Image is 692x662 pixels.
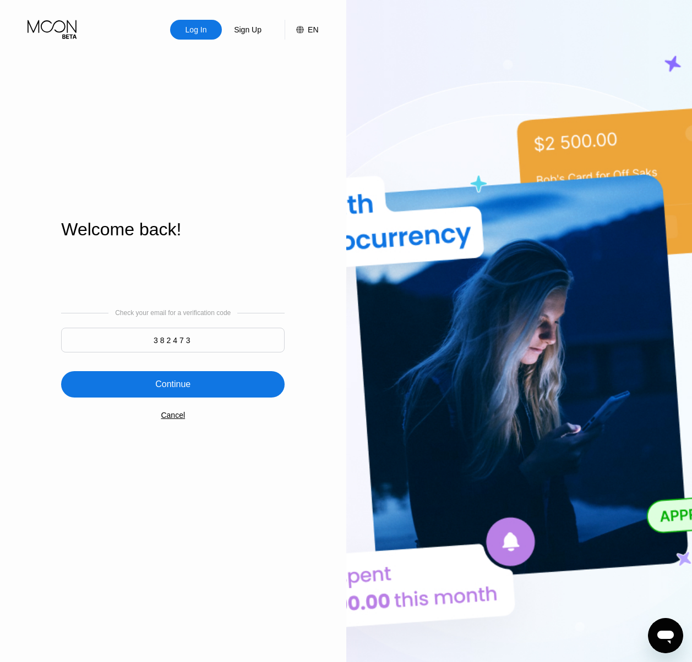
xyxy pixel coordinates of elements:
div: Cancel [161,411,185,420]
input: 000000 [61,328,285,352]
div: Continue [155,379,190,390]
div: Log In [170,20,222,40]
div: Continue [61,371,285,398]
div: Sign Up [222,20,274,40]
div: Sign Up [233,24,263,35]
div: EN [308,25,318,34]
div: Check your email for a verification code [115,309,231,317]
iframe: Кнопка запуска окна обмена сообщениями [648,618,683,653]
div: Log In [184,24,208,35]
div: EN [285,20,318,40]
div: Welcome back! [61,219,285,240]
